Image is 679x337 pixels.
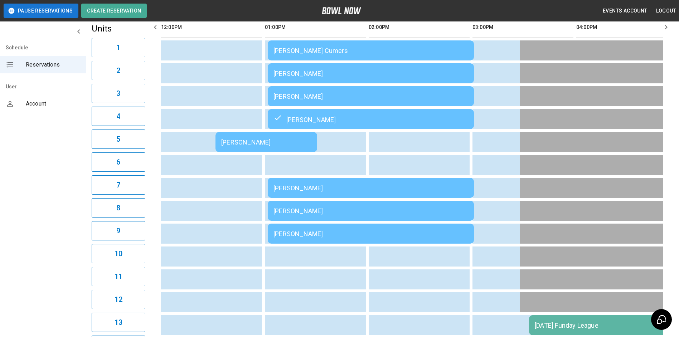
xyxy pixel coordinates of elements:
[116,225,120,236] h6: 9
[92,130,145,149] button: 5
[92,244,145,263] button: 10
[116,179,120,191] h6: 7
[115,271,122,282] h6: 11
[116,202,120,214] h6: 8
[273,207,468,215] div: [PERSON_NAME]
[92,221,145,240] button: 9
[322,7,361,14] img: logo
[273,47,468,54] div: [PERSON_NAME] Cumers
[116,65,120,76] h6: 2
[116,156,120,168] h6: 6
[273,70,468,77] div: [PERSON_NAME]
[221,138,311,146] div: [PERSON_NAME]
[115,317,122,328] h6: 13
[273,93,468,100] div: [PERSON_NAME]
[92,175,145,195] button: 7
[92,290,145,309] button: 12
[92,61,145,80] button: 2
[273,184,468,192] div: [PERSON_NAME]
[115,248,122,259] h6: 10
[26,99,80,108] span: Account
[653,4,679,18] button: Logout
[600,4,650,18] button: Events Account
[116,111,120,122] h6: 4
[92,107,145,126] button: 4
[92,84,145,103] button: 3
[273,115,468,123] div: [PERSON_NAME]
[26,60,80,69] span: Reservations
[92,267,145,286] button: 11
[92,23,145,34] h5: Units
[92,152,145,172] button: 6
[92,198,145,218] button: 8
[92,313,145,332] button: 13
[4,4,78,18] button: Pause Reservations
[92,38,145,57] button: 1
[116,133,120,145] h6: 5
[273,230,468,238] div: [PERSON_NAME]
[116,42,120,53] h6: 1
[116,88,120,99] h6: 3
[81,4,147,18] button: Create Reservation
[115,294,122,305] h6: 12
